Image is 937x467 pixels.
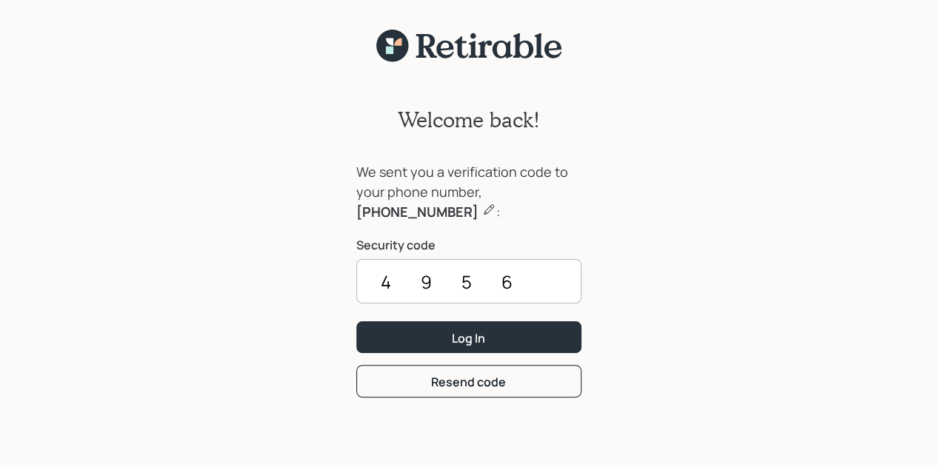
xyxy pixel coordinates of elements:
[356,321,581,353] button: Log In
[431,374,506,390] div: Resend code
[356,237,581,253] label: Security code
[356,365,581,397] button: Resend code
[356,259,581,303] input: ••••
[398,107,540,132] h2: Welcome back!
[452,330,485,346] div: Log In
[356,203,478,221] b: [PHONE_NUMBER]
[356,162,581,222] div: We sent you a verification code to your phone number, :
